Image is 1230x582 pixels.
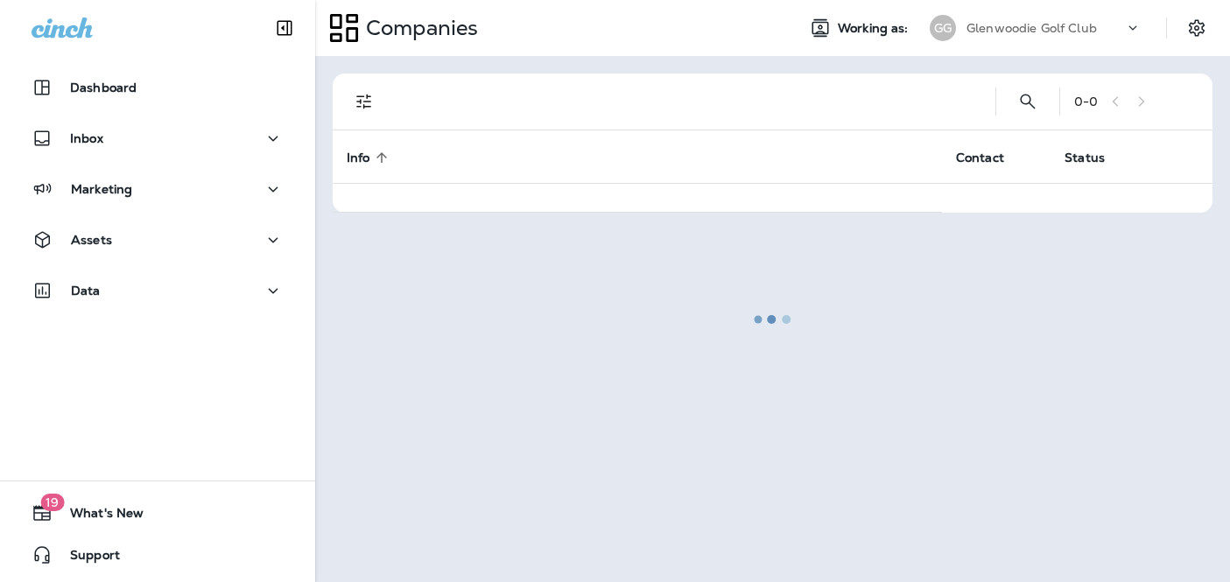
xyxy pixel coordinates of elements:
span: Working as: [838,21,912,36]
span: 19 [40,494,64,511]
button: Data [18,273,298,308]
button: 19What's New [18,495,298,530]
button: Assets [18,222,298,257]
p: Data [71,284,101,298]
span: Support [53,548,120,569]
p: Marketing [71,182,132,196]
button: Marketing [18,172,298,207]
p: Dashboard [70,81,137,95]
span: What's New [53,506,144,527]
button: Support [18,537,298,572]
button: Inbox [18,121,298,156]
p: Companies [359,15,478,41]
div: GG [930,15,956,41]
button: Dashboard [18,70,298,105]
p: Assets [71,233,112,247]
button: Collapse Sidebar [260,11,309,46]
p: Glenwoodie Golf Club [966,21,1097,35]
button: Settings [1181,12,1212,44]
p: Inbox [70,131,103,145]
